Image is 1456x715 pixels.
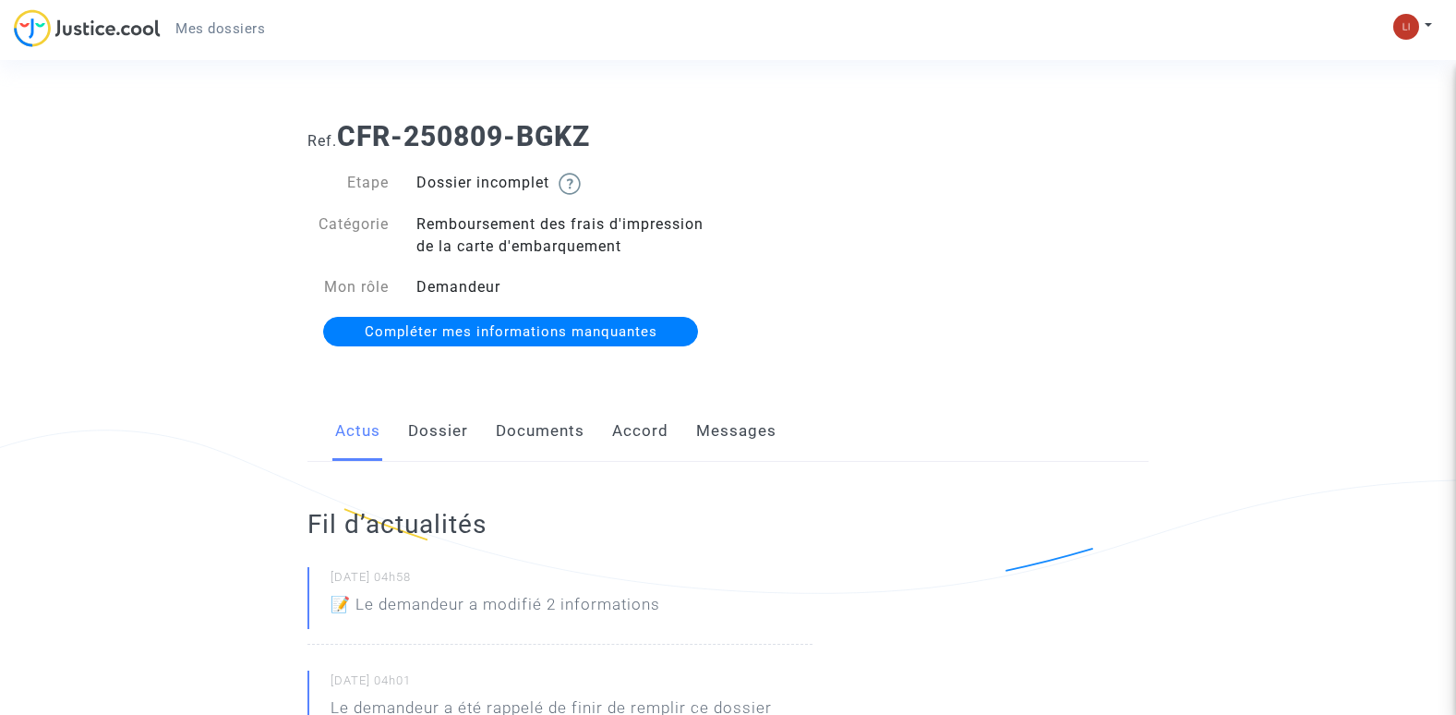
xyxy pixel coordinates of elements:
[335,401,380,462] a: Actus
[365,323,657,340] span: Compléter mes informations manquantes
[14,9,161,47] img: jc-logo.svg
[408,401,468,462] a: Dossier
[403,172,728,195] div: Dossier incomplet
[612,401,668,462] a: Accord
[559,173,581,195] img: help.svg
[331,673,812,697] small: [DATE] 04h01
[337,120,590,152] b: CFR-250809-BGKZ
[331,569,812,593] small: [DATE] 04h58
[175,20,265,37] span: Mes dossiers
[161,15,280,42] a: Mes dossiers
[403,276,728,298] div: Demandeur
[294,172,403,195] div: Etape
[331,593,660,625] p: 📝 Le demandeur a modifié 2 informations
[307,508,812,540] h2: Fil d’actualités
[294,213,403,258] div: Catégorie
[696,401,776,462] a: Messages
[496,401,584,462] a: Documents
[1393,14,1419,40] img: 45638f63b1a97a64ca32cd599db243c0
[294,276,403,298] div: Mon rôle
[307,132,337,150] span: Ref.
[403,213,728,258] div: Remboursement des frais d'impression de la carte d'embarquement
